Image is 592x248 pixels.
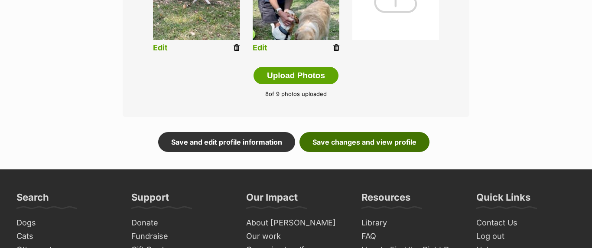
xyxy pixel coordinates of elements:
h3: Quick Links [476,191,530,208]
a: Library [358,216,464,230]
a: About [PERSON_NAME] [243,216,349,230]
a: Edit [253,43,267,53]
h3: Resources [361,191,410,208]
a: Contact Us [473,216,579,230]
h3: Search [16,191,49,208]
h3: Our Impact [246,191,298,208]
a: Donate [128,216,234,230]
a: Dogs [13,216,119,230]
button: Upload Photos [254,67,338,84]
a: Fundraise [128,230,234,243]
span: 8 [265,90,269,97]
a: FAQ [358,230,464,243]
a: Cats [13,230,119,243]
p: of 9 photos uploaded [136,90,456,99]
a: Edit [153,43,168,53]
h3: Support [131,191,169,208]
a: Save changes and view profile [299,132,429,152]
a: Save and edit profile information [158,132,295,152]
a: Log out [473,230,579,243]
a: Our work [243,230,349,243]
